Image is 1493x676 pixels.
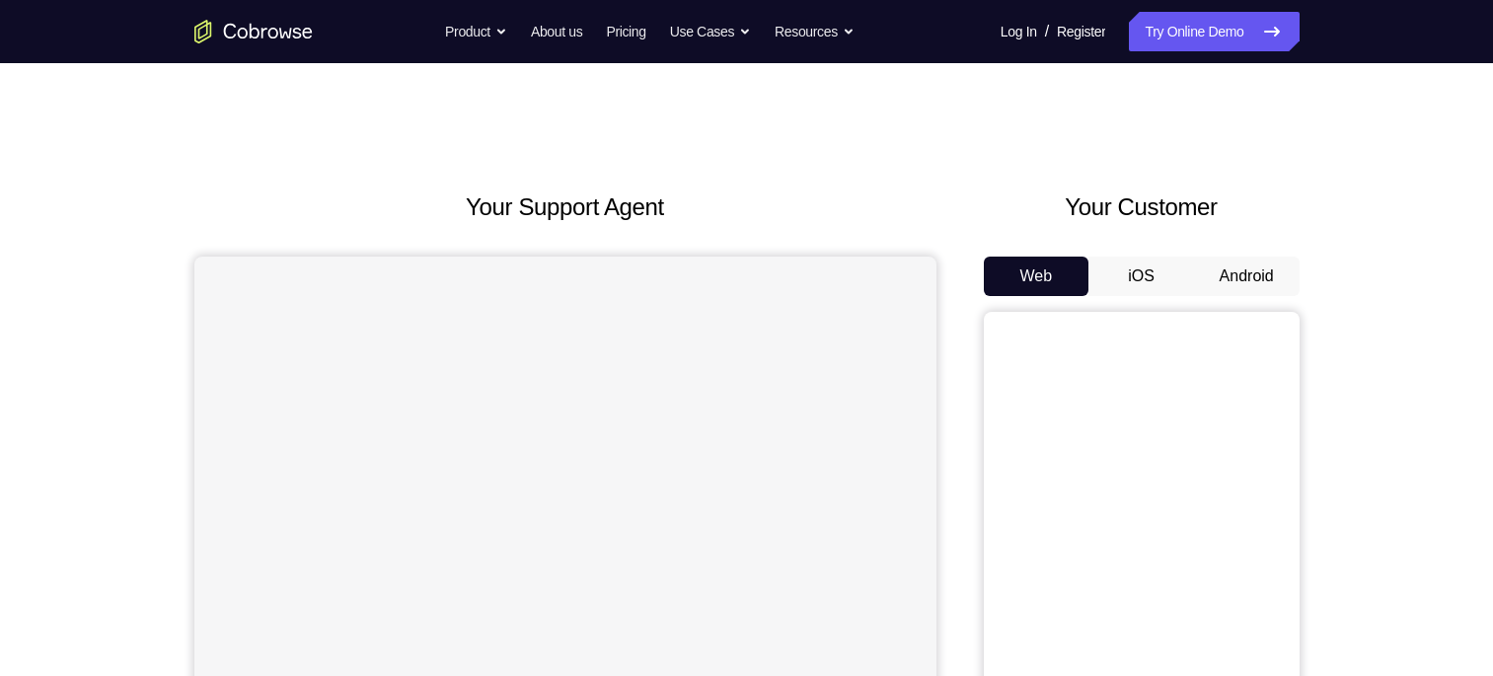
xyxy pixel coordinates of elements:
button: Product [445,12,507,51]
button: iOS [1088,257,1194,296]
h2: Your Support Agent [194,189,936,225]
button: Web [984,257,1089,296]
button: Resources [775,12,855,51]
a: Pricing [606,12,645,51]
a: Register [1057,12,1105,51]
button: Android [1194,257,1300,296]
a: Log In [1001,12,1037,51]
h2: Your Customer [984,189,1300,225]
a: Go to the home page [194,20,313,43]
button: Use Cases [670,12,751,51]
span: / [1045,20,1049,43]
a: About us [531,12,582,51]
a: Try Online Demo [1129,12,1299,51]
